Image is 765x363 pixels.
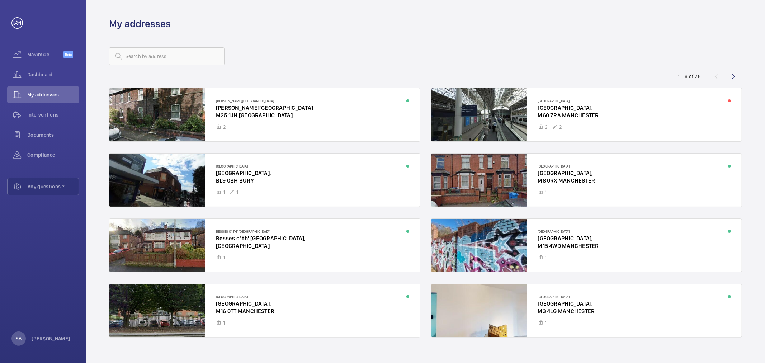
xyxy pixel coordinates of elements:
span: Maximize [27,51,63,58]
span: Any questions ? [28,183,79,190]
span: Compliance [27,151,79,159]
span: Dashboard [27,71,79,78]
h1: My addresses [109,17,171,30]
div: 1 – 8 of 28 [678,73,701,80]
span: Interventions [27,111,79,118]
span: My addresses [27,91,79,98]
p: [PERSON_NAME] [32,335,70,342]
p: SB [16,335,22,342]
span: Documents [27,131,79,138]
span: Beta [63,51,73,58]
input: Search by address [109,47,225,65]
